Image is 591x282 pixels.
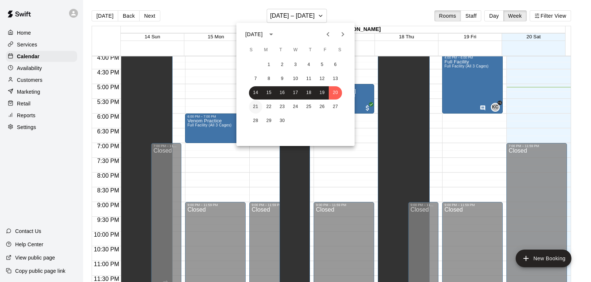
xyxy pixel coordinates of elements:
[262,100,276,114] button: 22
[276,86,289,100] button: 16
[274,43,287,58] span: Tuesday
[329,58,342,72] button: 6
[315,86,329,100] button: 19
[302,72,315,86] button: 11
[329,86,342,100] button: 20
[245,31,263,38] div: [DATE]
[262,72,276,86] button: 8
[315,58,329,72] button: 5
[289,86,302,100] button: 17
[249,72,262,86] button: 7
[289,43,302,58] span: Wednesday
[318,43,332,58] span: Friday
[249,86,262,100] button: 14
[276,114,289,128] button: 30
[302,100,315,114] button: 25
[302,58,315,72] button: 4
[249,100,262,114] button: 21
[302,86,315,100] button: 18
[315,100,329,114] button: 26
[249,114,262,128] button: 28
[335,27,350,42] button: Next month
[265,28,277,41] button: calendar view is open, switch to year view
[333,43,346,58] span: Saturday
[289,58,302,72] button: 3
[289,100,302,114] button: 24
[276,72,289,86] button: 9
[276,100,289,114] button: 23
[262,86,276,100] button: 15
[262,114,276,128] button: 29
[276,58,289,72] button: 2
[259,43,273,58] span: Monday
[329,100,342,114] button: 27
[321,27,335,42] button: Previous month
[304,43,317,58] span: Thursday
[315,72,329,86] button: 12
[262,58,276,72] button: 1
[289,72,302,86] button: 10
[329,72,342,86] button: 13
[245,43,258,58] span: Sunday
